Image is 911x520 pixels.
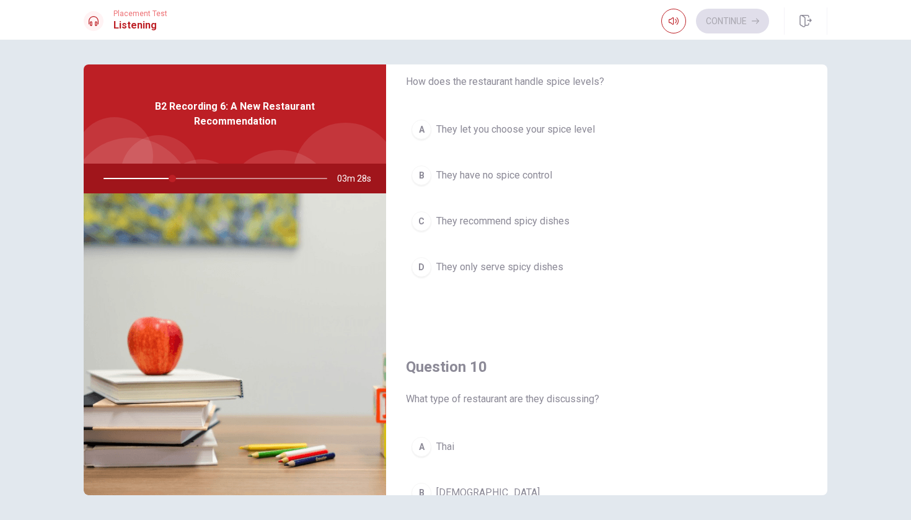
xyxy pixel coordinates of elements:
[436,485,540,500] span: [DEMOGRAPHIC_DATA]
[113,9,167,18] span: Placement Test
[436,214,570,229] span: They recommend spicy dishes
[113,18,167,33] h1: Listening
[406,74,808,89] span: How does the restaurant handle spice levels?
[406,114,808,145] button: AThey let you choose your spice level
[406,206,808,237] button: CThey recommend spicy dishes
[84,193,386,495] img: B2 Recording 6: A New Restaurant Recommendation
[411,120,431,139] div: A
[436,168,552,183] span: They have no spice control
[406,160,808,191] button: BThey have no spice control
[436,122,595,137] span: They let you choose your spice level
[411,165,431,185] div: B
[411,211,431,231] div: C
[411,483,431,503] div: B
[124,99,346,129] span: B2 Recording 6: A New Restaurant Recommendation
[411,437,431,457] div: A
[337,164,381,193] span: 03m 28s
[406,357,808,377] h4: Question 10
[406,477,808,508] button: B[DEMOGRAPHIC_DATA]
[406,392,808,407] span: What type of restaurant are they discussing?
[411,257,431,277] div: D
[436,260,563,275] span: They only serve spicy dishes
[406,431,808,462] button: AThai
[406,252,808,283] button: DThey only serve spicy dishes
[436,439,454,454] span: Thai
